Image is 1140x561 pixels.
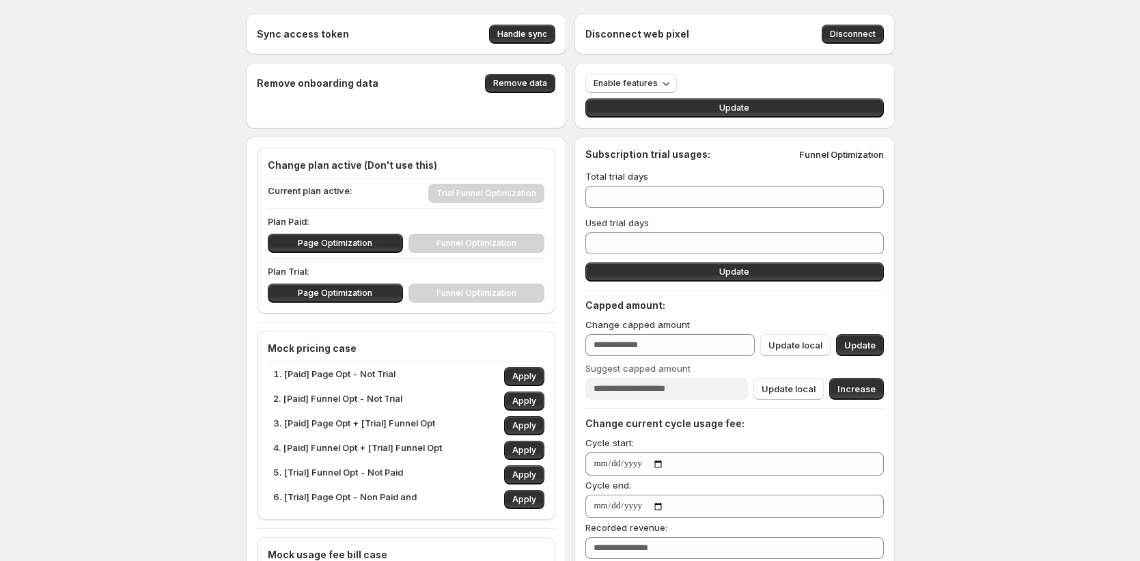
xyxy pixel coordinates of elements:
[268,159,544,172] h4: Change plan active (Don't use this)
[585,522,667,533] span: Recorded revenue:
[273,416,435,435] p: 3. [Paid] Page Opt + [Trial] Funnel Opt
[844,338,876,352] span: Update
[485,74,555,93] button: Remove data
[594,78,658,89] span: Enable features
[762,382,816,396] span: Update local
[268,234,404,253] button: Page Optimization
[504,367,544,386] button: Apply
[268,264,544,278] p: Plan Trial:
[273,465,403,484] p: 5. [Trial] Funnel Opt - Not Paid
[504,392,544,411] button: Apply
[298,238,372,249] span: Page Optimization
[760,334,831,356] button: Update local
[719,102,749,113] span: Update
[585,217,649,228] span: Used trial days
[585,319,690,330] span: Change capped amount
[585,148,710,161] h4: Subscription trial usages:
[830,29,876,40] span: Disconnect
[512,469,536,480] span: Apply
[497,29,547,40] span: Handle sync
[504,416,544,435] button: Apply
[585,171,648,182] span: Total trial days
[585,437,634,448] span: Cycle start:
[268,342,544,355] h4: Mock pricing case
[512,371,536,382] span: Apply
[504,490,544,509] button: Apply
[268,184,352,203] p: Current plan active:
[512,494,536,505] span: Apply
[273,441,442,460] p: 4. [Paid] Funnel Opt + [Trial] Funnel Opt
[489,25,555,44] button: Handle sync
[268,215,544,228] p: Plan Paid:
[836,334,884,356] button: Update
[273,490,417,509] p: 6. [Trial] Page Opt - Non Paid and
[585,299,884,312] h4: Capped amount:
[753,378,824,400] button: Update local
[585,363,691,374] span: Suggest capped amount
[512,396,536,407] span: Apply
[585,98,884,118] button: Update
[273,367,395,386] p: 1. [Paid] Page Opt - Not Trial
[585,27,689,41] h4: Disconnect web pixel
[493,78,547,89] span: Remove data
[273,392,402,411] p: 2. [Paid] Funnel Opt - Not Trial
[504,465,544,484] button: Apply
[257,27,349,41] h4: Sync access token
[719,266,749,277] span: Update
[799,148,884,161] p: Funnel Optimization
[585,417,884,430] h4: Change current cycle usage fee:
[585,74,677,93] button: Enable features
[822,25,884,44] button: Disconnect
[268,284,404,303] button: Page Optimization
[504,441,544,460] button: Apply
[585,262,884,282] button: Update
[298,288,372,299] span: Page Optimization
[837,382,876,396] span: Increase
[257,77,378,90] h4: Remove onboarding data
[512,445,536,456] span: Apply
[512,420,536,431] span: Apply
[585,480,631,491] span: Cycle end:
[829,378,884,400] button: Increase
[768,338,822,352] span: Update local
